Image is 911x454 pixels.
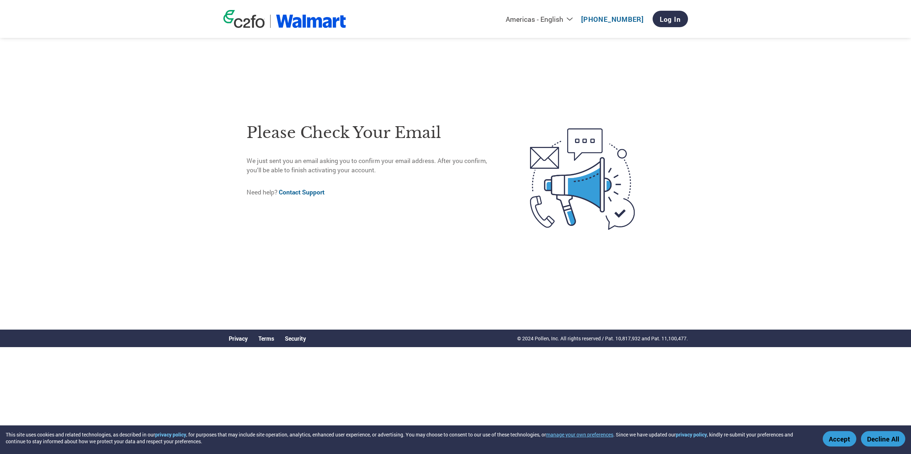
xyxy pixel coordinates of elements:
a: privacy policy [676,431,707,438]
button: Decline All [861,431,905,446]
a: Terms [258,335,274,342]
img: Walmart [276,15,346,28]
a: [PHONE_NUMBER] [581,15,644,24]
a: Security [285,335,306,342]
a: Log In [653,11,688,27]
a: Contact Support [279,188,325,196]
a: privacy policy [155,431,186,438]
p: Need help? [247,188,500,197]
p: We just sent you an email asking you to confirm your email address. After you confirm, you’ll be ... [247,156,500,175]
img: open-email [500,115,665,243]
a: Privacy [229,335,248,342]
div: This site uses cookies and related technologies, as described in our , for purposes that may incl... [6,431,812,445]
img: c2fo logo [223,10,265,28]
button: Accept [823,431,856,446]
p: © 2024 Pollen, Inc. All rights reserved / Pat. 10,817,932 and Pat. 11,100,477. [517,335,688,342]
button: manage your own preferences [546,431,613,438]
h1: Please check your email [247,121,500,144]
